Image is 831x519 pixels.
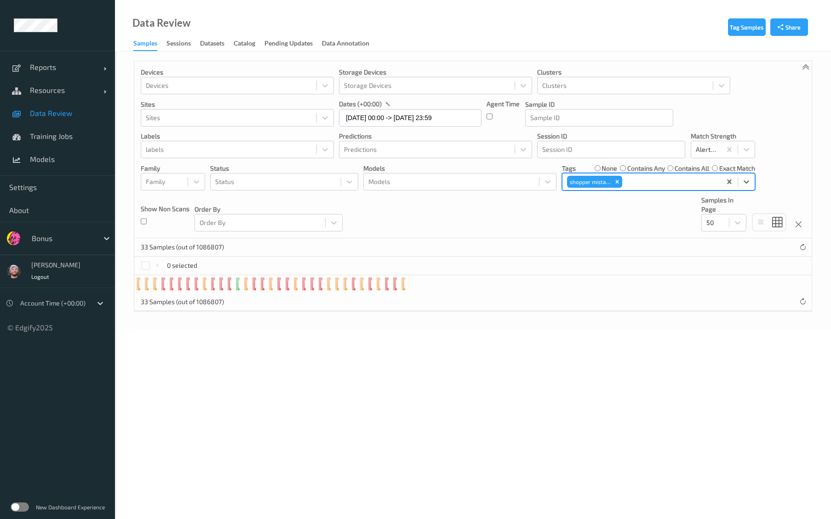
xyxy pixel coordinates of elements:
[166,37,200,50] a: Sessions
[141,132,334,141] p: labels
[195,205,343,214] p: Order By
[602,164,617,173] label: none
[141,100,334,109] p: Sites
[728,18,766,36] button: Tag Samples
[770,18,808,36] button: Share
[719,164,755,173] label: exact match
[132,18,190,28] div: Data Review
[363,164,556,173] p: Models
[567,176,613,188] div: shopper mistake
[322,37,378,50] a: Data Annotation
[166,39,191,50] div: Sessions
[234,37,264,50] a: Catalog
[537,68,730,77] p: Clusters
[675,164,709,173] label: contains all
[141,204,189,213] p: Show Non Scans
[627,164,665,173] label: contains any
[487,99,520,109] p: Agent Time
[339,68,532,77] p: Storage Devices
[200,37,234,50] a: Datasets
[264,37,322,50] a: Pending Updates
[210,164,358,173] p: Status
[141,242,224,252] p: 33 Samples (out of 1086807)
[141,164,205,173] p: Family
[691,132,755,141] p: Match Strength
[339,99,382,109] p: dates (+00:00)
[322,39,369,50] div: Data Annotation
[141,297,224,306] p: 33 Samples (out of 1086807)
[612,176,622,188] div: Remove shopper mistake
[133,39,157,51] div: Samples
[200,39,224,50] div: Datasets
[525,100,673,109] p: Sample ID
[141,68,334,77] p: Devices
[701,196,746,214] p: Samples In Page
[167,261,197,270] p: 0 selected
[562,164,576,173] p: Tags
[234,39,255,50] div: Catalog
[339,132,532,141] p: Predictions
[537,132,685,141] p: Session ID
[133,37,166,51] a: Samples
[264,39,313,50] div: Pending Updates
